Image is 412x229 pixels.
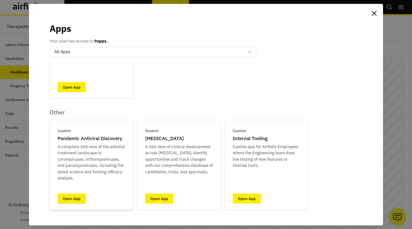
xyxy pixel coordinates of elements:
p: Custom [58,128,71,134]
p: [MEDICAL_DATA] [145,135,184,142]
a: Open App [233,194,261,204]
a: Open App [58,82,86,92]
p: Custom app for Airfinity Employees where the Engineering team does live testing of new features o... [233,144,300,169]
p: Your plan has access to [50,38,108,44]
p: Apps [50,22,71,35]
p: All Apps [54,49,70,55]
p: Pandemic Antiviral Discovery [58,135,122,142]
b: 9 apps. [94,38,108,44]
p: A 360 view of clinical development across [MEDICAL_DATA]; identify opportunities and track change... [145,144,213,175]
p: Custom [145,128,158,134]
button: Close [369,8,379,19]
p: A complete 360 view of the antiviral treatment landscape in coronaviruses, orthomyxoviruses, and ... [58,144,125,181]
a: Open App [145,194,173,204]
p: Internal Tooling [233,135,267,142]
a: Open App [58,194,86,204]
p: Other [50,109,308,116]
p: Custom [233,128,246,134]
